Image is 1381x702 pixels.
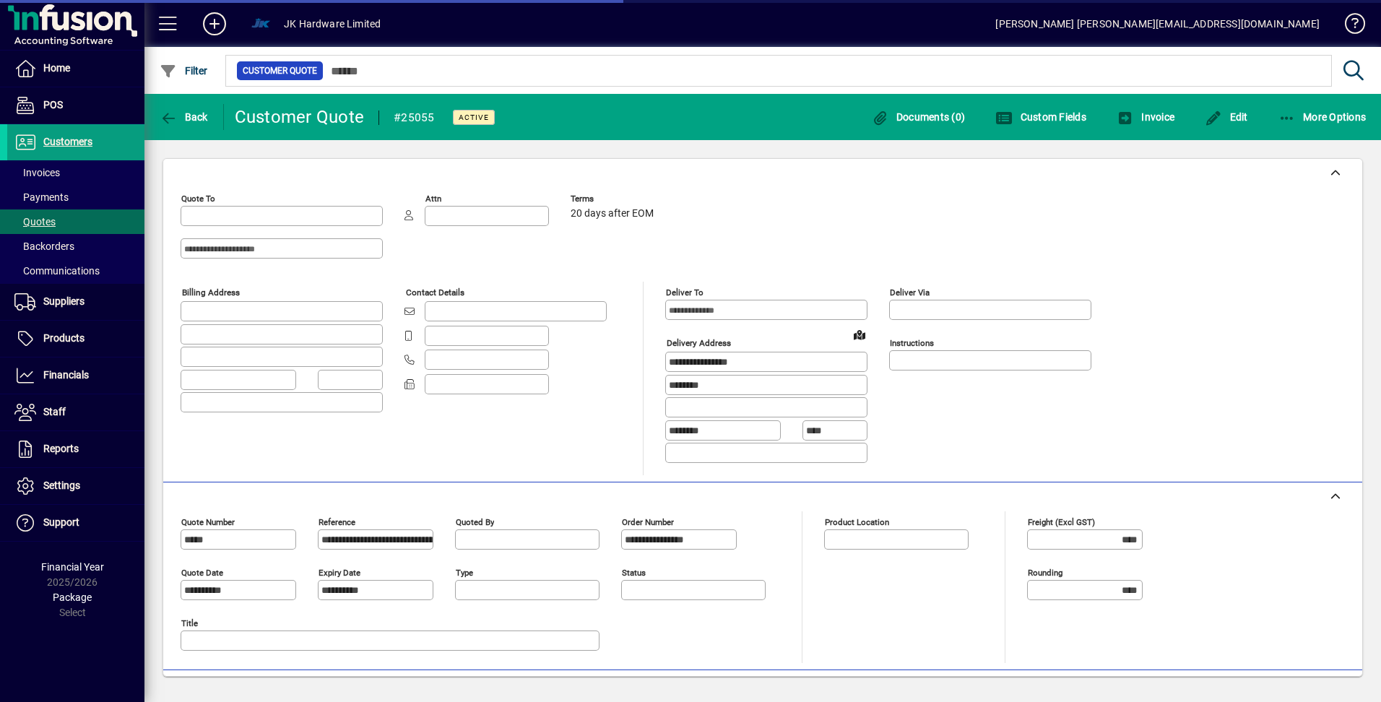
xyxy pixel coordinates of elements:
span: Custom Fields [995,111,1086,123]
mat-label: Expiry date [319,567,360,577]
a: Quotes [7,209,144,234]
mat-label: Title [181,617,198,628]
span: Invoices [14,167,60,178]
button: Invoice [1113,104,1178,130]
span: 20 days after EOM [571,208,654,220]
mat-label: Instructions [890,338,934,348]
a: Support [7,505,144,541]
span: Backorders [14,240,74,252]
div: [PERSON_NAME] [PERSON_NAME][EMAIL_ADDRESS][DOMAIN_NAME] [995,12,1320,35]
a: Home [7,51,144,87]
span: Financial Year [41,561,104,573]
span: Financials [43,369,89,381]
span: Payments [14,191,69,203]
span: Customer Quote [243,64,317,78]
span: Filter [160,65,208,77]
button: More Options [1275,104,1370,130]
span: Products [43,332,85,344]
span: Edit [1205,111,1248,123]
a: Knowledge Base [1334,3,1363,50]
a: View on map [848,323,871,346]
button: Filter [156,58,212,84]
mat-label: Quoted by [456,516,494,526]
mat-label: Type [456,567,473,577]
a: Staff [7,394,144,430]
mat-label: Deliver To [666,287,704,298]
mat-label: Deliver via [890,287,930,298]
a: Invoices [7,160,144,185]
a: Settings [7,468,144,504]
a: Payments [7,185,144,209]
div: #25055 [394,106,435,129]
span: Back [160,111,208,123]
span: Reports [43,443,79,454]
span: Home [43,62,70,74]
a: Products [7,321,144,357]
a: Reports [7,431,144,467]
mat-label: Status [622,567,646,577]
button: Back [156,104,212,130]
a: POS [7,87,144,123]
span: POS [43,99,63,110]
mat-label: Reference [319,516,355,526]
span: More Options [1278,111,1367,123]
div: JK Hardware Limited [284,12,381,35]
button: Edit [1201,104,1252,130]
app-page-header-button: Back [144,104,224,130]
div: Customer Quote [235,105,365,129]
span: Active [459,113,489,122]
span: Terms [571,194,657,204]
span: Documents (0) [871,111,965,123]
mat-label: Attn [425,194,441,204]
mat-label: Rounding [1028,567,1062,577]
span: Package [53,591,92,603]
a: Financials [7,357,144,394]
mat-label: Quote number [181,516,235,526]
span: Suppliers [43,295,85,307]
mat-label: Product location [825,516,889,526]
mat-label: Order number [622,516,674,526]
span: Support [43,516,79,528]
button: Add [191,11,238,37]
span: Settings [43,480,80,491]
mat-label: Quote To [181,194,215,204]
mat-label: Quote date [181,567,223,577]
button: Custom Fields [992,104,1090,130]
a: Backorders [7,234,144,259]
a: Suppliers [7,284,144,320]
span: Quotes [14,216,56,227]
span: Communications [14,265,100,277]
mat-label: Freight (excl GST) [1028,516,1095,526]
span: Staff [43,406,66,417]
span: Customers [43,136,92,147]
span: Invoice [1117,111,1174,123]
a: Communications [7,259,144,283]
button: Profile [238,11,284,37]
button: Documents (0) [867,104,969,130]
